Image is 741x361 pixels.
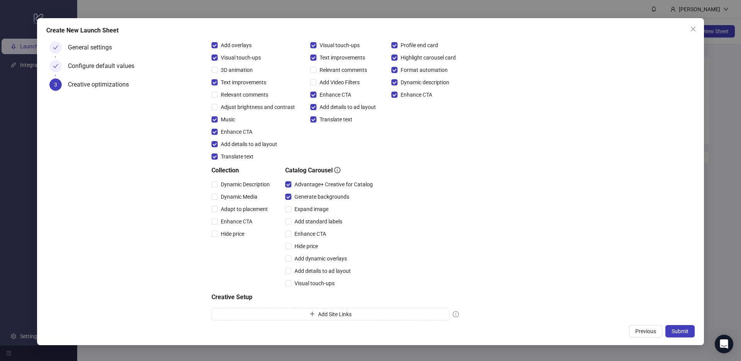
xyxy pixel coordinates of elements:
div: Open Intercom Messenger [715,335,733,353]
span: 3 [54,82,57,88]
span: Add overlays [218,41,255,49]
button: Add Site Links [211,308,450,320]
span: Previous [635,328,656,334]
span: Enhance CTA [398,90,435,99]
span: Dynamic Description [218,180,273,189]
span: Add dynamic overlays [291,254,350,263]
span: Relevant comments [218,90,271,99]
span: Visual touch-ups [218,53,264,62]
span: Dynamic description [398,78,452,87]
span: Add standard labels [291,217,345,226]
span: Visual touch-ups [316,41,363,49]
span: Add details to ad layout [291,267,354,275]
span: check [53,63,58,69]
h5: Creative Setup [211,293,459,302]
span: Hide price [218,230,247,238]
button: Submit [665,325,695,337]
span: Hide price [291,242,321,250]
span: Translate text [316,115,355,124]
span: Profile end card [398,41,441,49]
button: Previous [629,325,662,337]
span: Dynamic Media [218,192,261,201]
span: Music [218,115,238,124]
span: Enhance CTA [291,230,329,238]
span: Visual touch-ups [291,279,338,288]
span: Format automation [398,66,451,74]
div: General settings [68,41,118,54]
span: close [690,26,696,32]
div: Create New Launch Sheet [46,26,695,35]
span: Text improvements [316,53,368,62]
span: plus [310,311,315,317]
span: Generate backgrounds [291,192,352,201]
span: Expand image [291,205,332,213]
span: 3D animation [218,66,256,74]
span: Submit [672,328,689,334]
button: Close [687,23,699,35]
h5: Collection [211,166,273,175]
span: Advantage+ Creative for Catalog [291,180,376,189]
span: Add Video Filters [316,78,363,87]
span: Adjust brightness and contrast [218,103,298,111]
span: Text improvements [218,78,269,87]
span: Add details to ad layout [316,103,379,111]
span: Enhance CTA [218,128,255,136]
div: Creative optimizations [68,78,135,91]
span: Relevant comments [316,66,370,74]
span: info-circle [334,167,340,173]
div: Configure default values [68,60,140,72]
span: Add Site Links [318,311,352,317]
h5: Catalog Carousel [285,166,376,175]
span: Enhance CTA [316,90,354,99]
span: Enhance CTA [218,217,255,226]
span: exclamation-circle [453,311,459,317]
span: Adapt to placement [218,205,271,213]
span: Translate text [218,152,257,161]
span: check [53,45,58,50]
span: Add details to ad layout [218,140,280,148]
span: Highlight carousel card [398,53,459,62]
